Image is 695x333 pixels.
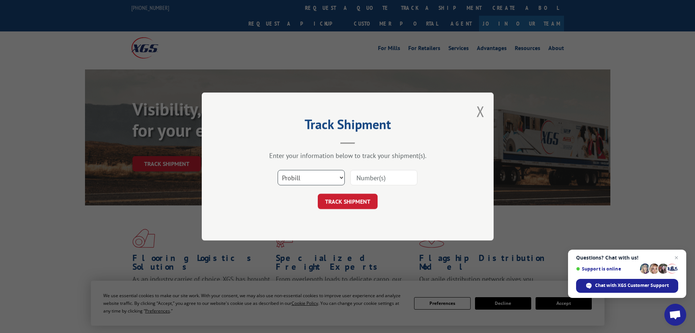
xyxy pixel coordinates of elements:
[576,266,637,272] span: Support is online
[238,119,457,133] h2: Track Shipment
[595,282,669,289] span: Chat with XGS Customer Support
[576,255,678,261] span: Questions? Chat with us!
[664,304,686,326] div: Open chat
[238,151,457,160] div: Enter your information below to track your shipment(s).
[318,194,378,209] button: TRACK SHIPMENT
[672,253,681,262] span: Close chat
[476,102,484,121] button: Close modal
[350,170,417,185] input: Number(s)
[576,279,678,293] div: Chat with XGS Customer Support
